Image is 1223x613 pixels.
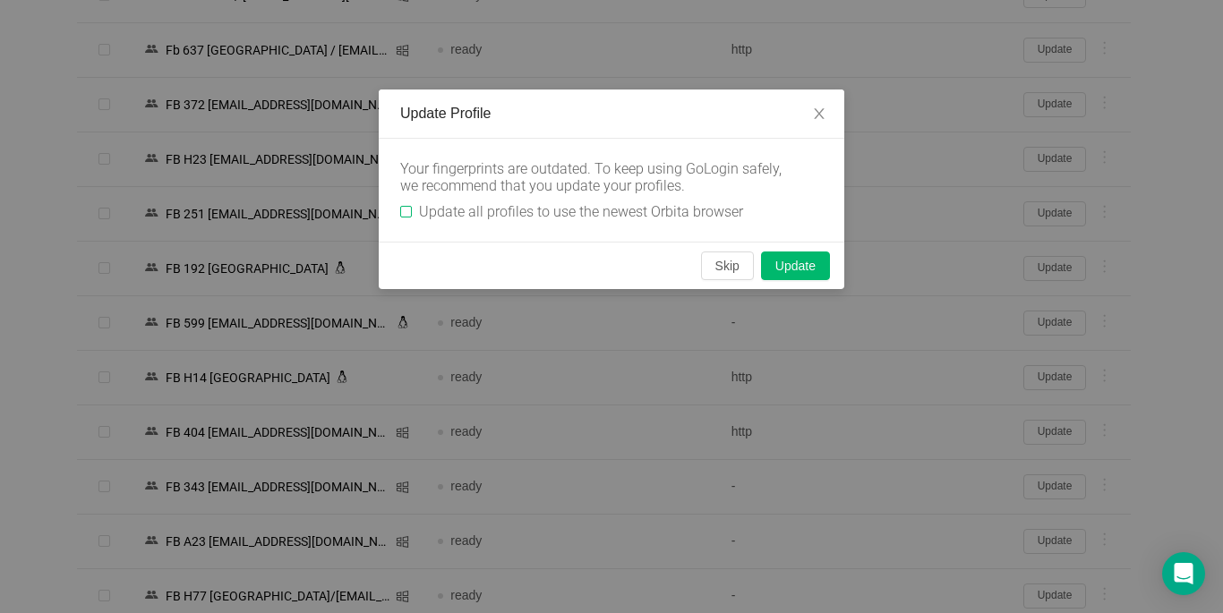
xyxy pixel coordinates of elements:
[400,104,823,123] div: Update Profile
[794,89,844,140] button: Close
[412,203,750,220] span: Update all profiles to use the newest Orbita browser
[761,251,830,280] button: Update
[1162,552,1205,595] div: Open Intercom Messenger
[812,106,826,121] i: icon: close
[701,251,754,280] button: Skip
[400,160,794,194] div: Your fingerprints are outdated. To keep using GoLogin safely, we recommend that you update your p...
